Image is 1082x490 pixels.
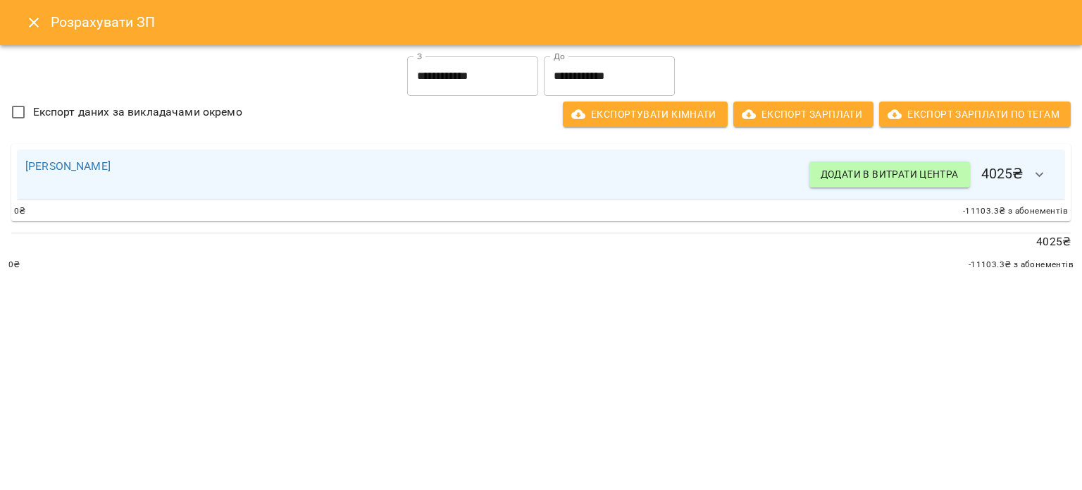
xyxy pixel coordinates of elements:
[14,204,26,219] span: 0 ₴
[969,258,1074,272] span: -11103.3 ₴ з абонементів
[809,158,1057,192] h6: 4025 ₴
[11,233,1071,250] p: 4025 ₴
[33,104,242,121] span: Експорт даних за викладачами окремо
[745,106,862,123] span: Експорт Зарплати
[17,6,51,39] button: Close
[563,102,728,127] button: Експортувати кімнати
[574,106,716,123] span: Експортувати кімнати
[890,106,1059,123] span: Експорт Зарплати по тегам
[809,161,970,187] button: Додати в витрати центра
[25,159,111,173] a: [PERSON_NAME]
[733,102,873,127] button: Експорт Зарплати
[51,11,1065,33] h6: Розрахувати ЗП
[963,204,1068,219] span: -11103.3 ₴ з абонементів
[879,102,1071,127] button: Експорт Зарплати по тегам
[8,258,20,272] span: 0 ₴
[821,166,959,183] span: Додати в витрати центра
